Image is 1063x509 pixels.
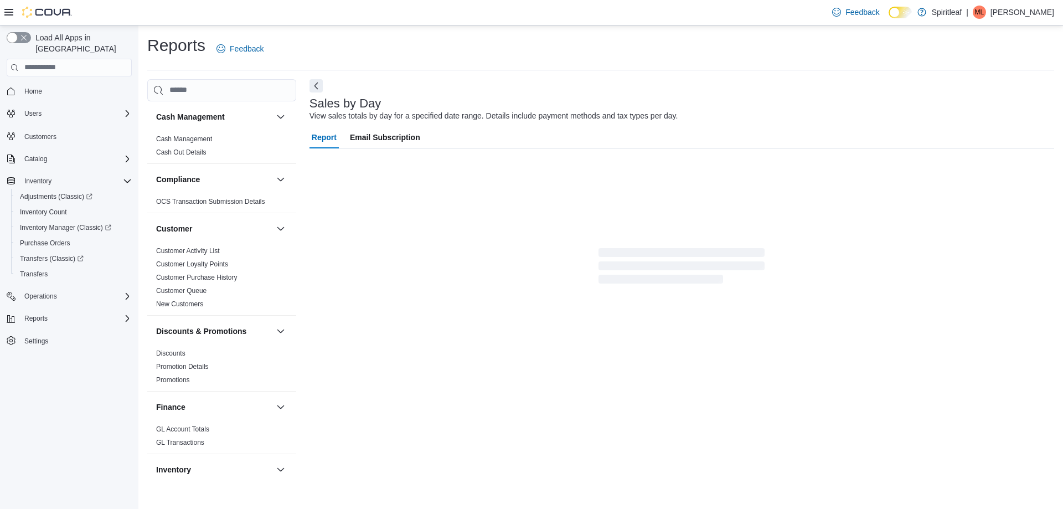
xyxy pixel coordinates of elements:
[147,347,296,391] div: Discounts & Promotions
[274,173,287,186] button: Compliance
[20,107,132,120] span: Users
[274,110,287,124] button: Cash Management
[156,402,185,413] h3: Finance
[20,130,61,143] a: Customers
[350,126,420,148] span: Email Subscription
[16,252,132,265] span: Transfers (Classic)
[24,87,42,96] span: Home
[212,38,268,60] a: Feedback
[147,195,296,213] div: Compliance
[147,244,296,315] div: Customer
[2,151,136,167] button: Catalog
[20,312,52,325] button: Reports
[973,6,986,19] div: Matthew L
[16,252,88,265] a: Transfers (Classic)
[16,190,132,203] span: Adjustments (Classic)
[156,300,203,309] span: New Customers
[20,334,132,348] span: Settings
[16,190,97,203] a: Adjustments (Classic)
[156,376,190,384] a: Promotions
[156,111,225,122] h3: Cash Management
[24,292,57,301] span: Operations
[20,152,51,166] button: Catalog
[16,205,71,219] a: Inventory Count
[7,79,132,378] nav: Complex example
[16,236,132,250] span: Purchase Orders
[156,148,207,157] span: Cash Out Details
[932,6,962,19] p: Spiritleaf
[2,173,136,189] button: Inventory
[147,132,296,163] div: Cash Management
[24,337,48,346] span: Settings
[156,246,220,255] span: Customer Activity List
[156,223,272,234] button: Customer
[156,274,238,281] a: Customer Purchase History
[156,376,190,384] span: Promotions
[309,97,381,110] h3: Sales by Day
[156,260,228,268] a: Customer Loyalty Points
[156,326,246,337] h3: Discounts & Promotions
[24,155,47,163] span: Catalog
[889,7,912,18] input: Dark Mode
[598,250,765,286] span: Loading
[156,326,272,337] button: Discounts & Promotions
[11,204,136,220] button: Inventory Count
[20,254,84,263] span: Transfers (Classic)
[20,270,48,279] span: Transfers
[156,247,220,255] a: Customer Activity List
[20,208,67,217] span: Inventory Count
[20,223,111,232] span: Inventory Manager (Classic)
[20,312,132,325] span: Reports
[22,7,72,18] img: Cova
[309,110,678,122] div: View sales totals by day for a specified date range. Details include payment methods and tax type...
[16,221,116,234] a: Inventory Manager (Classic)
[20,107,46,120] button: Users
[156,135,212,143] a: Cash Management
[16,268,52,281] a: Transfers
[20,129,132,143] span: Customers
[156,363,209,371] a: Promotion Details
[147,34,205,56] h1: Reports
[990,6,1054,19] p: [PERSON_NAME]
[156,198,265,205] a: OCS Transaction Submission Details
[20,290,61,303] button: Operations
[156,174,272,185] button: Compliance
[11,266,136,282] button: Transfers
[147,423,296,454] div: Finance
[230,43,264,54] span: Feedback
[966,6,968,19] p: |
[156,464,191,475] h3: Inventory
[156,148,207,156] a: Cash Out Details
[24,314,48,323] span: Reports
[11,235,136,251] button: Purchase Orders
[2,311,136,326] button: Reports
[24,109,42,118] span: Users
[20,335,53,348] a: Settings
[11,220,136,235] a: Inventory Manager (Classic)
[828,1,884,23] a: Feedback
[156,300,203,308] a: New Customers
[312,126,337,148] span: Report
[2,289,136,304] button: Operations
[2,333,136,349] button: Settings
[156,402,272,413] button: Finance
[16,268,132,281] span: Transfers
[156,273,238,282] span: Customer Purchase History
[11,251,136,266] a: Transfers (Classic)
[156,438,204,447] span: GL Transactions
[20,174,132,188] span: Inventory
[156,197,265,206] span: OCS Transaction Submission Details
[975,6,984,19] span: ML
[156,286,207,295] span: Customer Queue
[156,111,272,122] button: Cash Management
[156,223,192,234] h3: Customer
[274,222,287,235] button: Customer
[20,239,70,248] span: Purchase Orders
[20,84,132,98] span: Home
[156,349,185,358] span: Discounts
[20,174,56,188] button: Inventory
[31,32,132,54] span: Load All Apps in [GEOGRAPHIC_DATA]
[2,128,136,144] button: Customers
